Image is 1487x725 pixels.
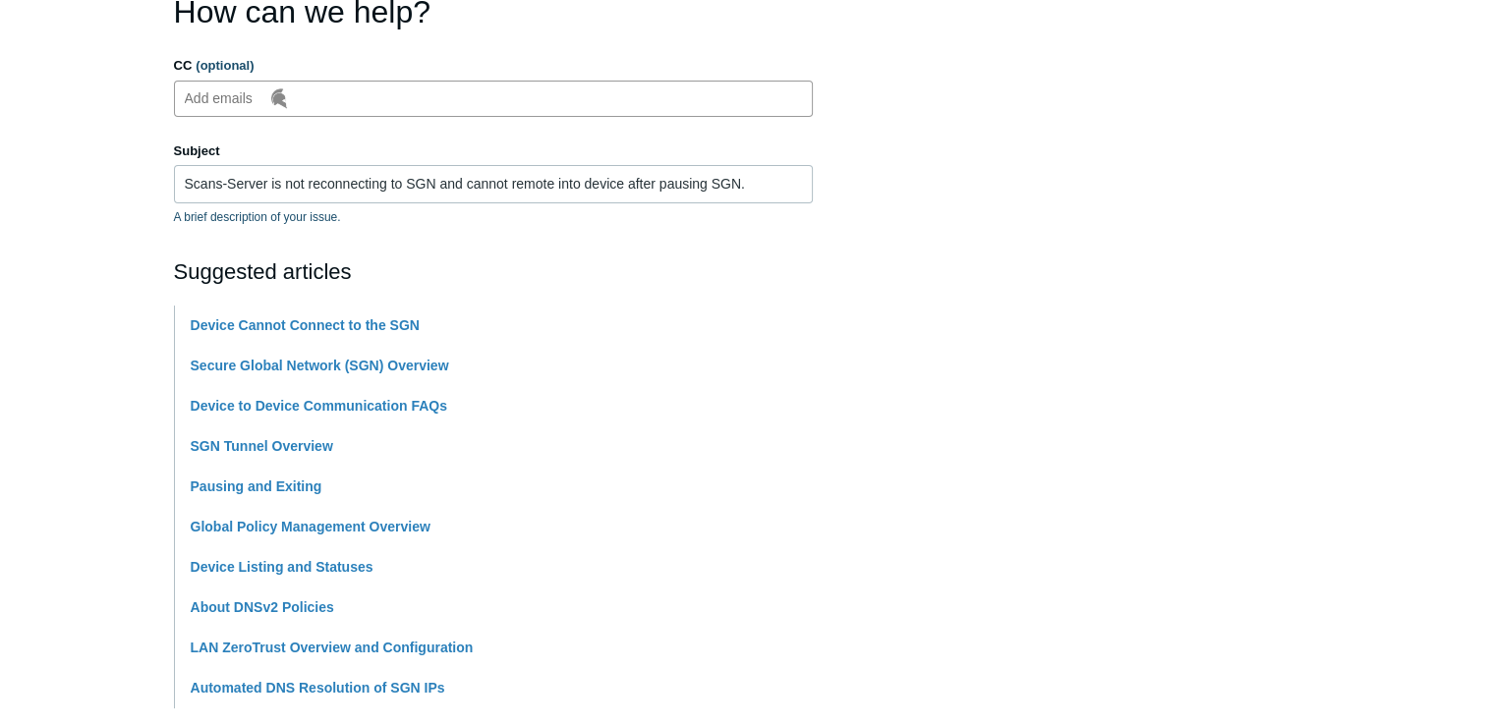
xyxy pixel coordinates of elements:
a: LAN ZeroTrust Overview and Configuration [191,640,474,655]
input: Add emails [177,84,294,113]
label: CC [174,56,813,76]
label: Subject [174,141,813,161]
a: About DNSv2 Policies [191,599,334,615]
span: (optional) [196,58,254,73]
p: A brief description of your issue. [174,208,813,226]
a: Device to Device Communication FAQs [191,398,447,414]
a: Pausing and Exiting [191,478,322,494]
a: Secure Global Network (SGN) Overview [191,358,449,373]
a: Automated DNS Resolution of SGN IPs [191,680,445,696]
a: SGN Tunnel Overview [191,438,333,454]
h2: Suggested articles [174,255,813,288]
a: Device Listing and Statuses [191,559,373,575]
a: Global Policy Management Overview [191,519,430,534]
a: Device Cannot Connect to the SGN [191,317,420,333]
